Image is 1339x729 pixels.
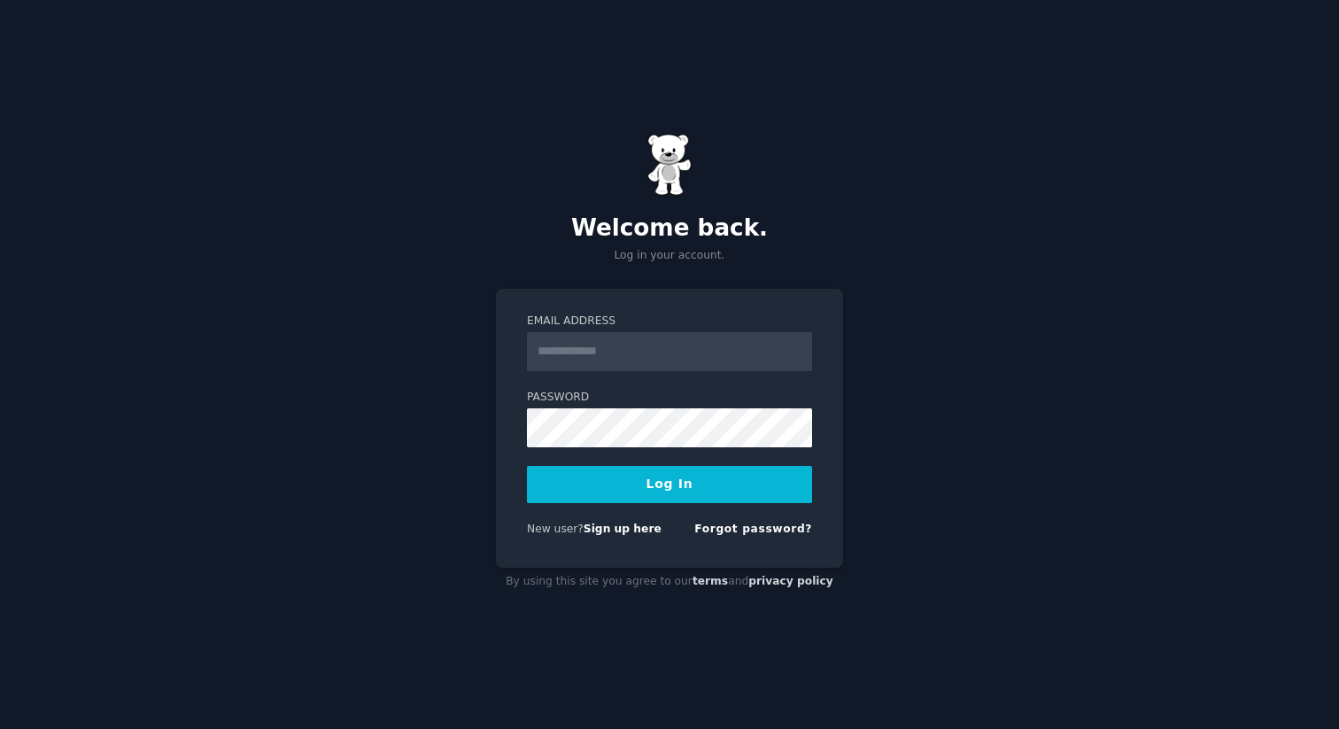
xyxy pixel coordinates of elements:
button: Log In [527,466,812,503]
a: privacy policy [748,575,833,587]
a: Sign up here [584,523,662,535]
div: By using this site you agree to our and [496,568,843,596]
h2: Welcome back. [496,214,843,243]
a: Forgot password? [694,523,812,535]
span: New user? [527,523,584,535]
img: Gummy Bear [647,134,692,196]
p: Log in your account. [496,248,843,264]
a: terms [693,575,728,587]
label: Email Address [527,314,812,330]
label: Password [527,390,812,406]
